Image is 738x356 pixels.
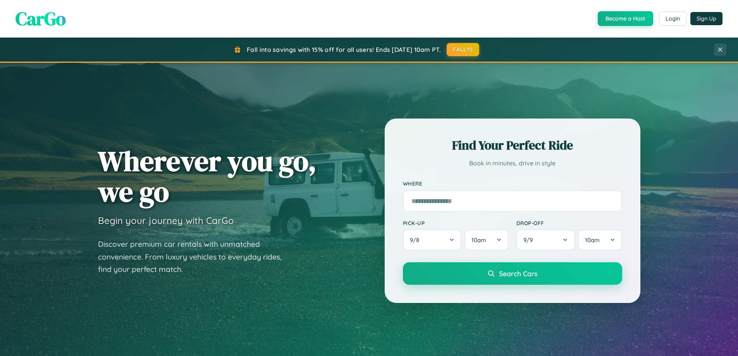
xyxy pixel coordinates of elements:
[516,220,622,226] label: Drop-off
[516,229,575,251] button: 9/9
[690,12,723,25] button: Sign Up
[247,46,441,53] span: Fall into savings with 15% off for all users! Ends [DATE] 10am PT.
[585,236,600,244] span: 10am
[403,181,622,187] label: Where
[403,220,509,226] label: Pick-up
[471,236,486,244] span: 10am
[98,238,292,276] p: Discover premium car rentals with unmatched convenience. From luxury vehicles to everyday rides, ...
[410,236,423,244] span: 9 / 8
[659,12,686,26] button: Login
[578,229,622,251] button: 10am
[403,262,622,285] button: Search Cars
[464,229,508,251] button: 10am
[403,229,462,251] button: 9/8
[403,137,622,154] h2: Find Your Perfect Ride
[598,11,653,26] button: Become a Host
[499,269,537,278] span: Search Cars
[447,43,479,56] button: FALL15
[98,215,234,226] h3: Begin your journey with CarGo
[403,158,622,169] p: Book in minutes, drive in style
[523,236,537,244] span: 9 / 9
[15,6,66,31] span: CarGo
[98,146,317,207] h1: Wherever you go, we go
